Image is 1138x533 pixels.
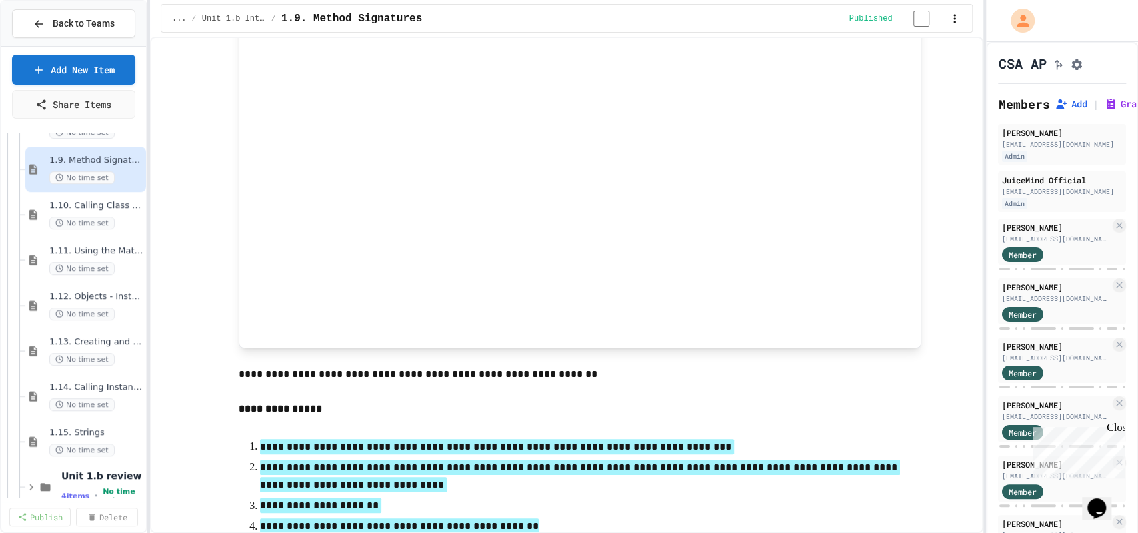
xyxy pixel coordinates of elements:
span: | [1092,96,1099,112]
span: 1.13. Creating and Initializing Objects: Constructors [49,336,143,348]
span: 1.9. Method Signatures [49,155,143,166]
a: Delete [76,508,137,526]
span: No time set [49,262,115,275]
div: My Account [997,5,1038,36]
span: Member [1009,308,1037,320]
span: No time set [49,398,115,411]
span: Unit 1.b Intro to Objects and Strings [202,13,266,24]
span: 1.12. Objects - Instances of Classes [49,291,143,302]
iframe: chat widget [1082,480,1125,520]
span: No time set [49,308,115,320]
span: ... [172,13,187,24]
div: [PERSON_NAME] [1002,399,1110,411]
div: [EMAIL_ADDRESS][DOMAIN_NAME] [1002,353,1110,363]
a: Add New Item [12,55,135,85]
span: 1.11. Using the Math Class [49,245,143,257]
div: [EMAIL_ADDRESS][DOMAIN_NAME] [1002,294,1110,304]
span: 1.10. Calling Class Methods [49,200,143,211]
div: [EMAIL_ADDRESS][DOMAIN_NAME] [1002,187,1122,197]
span: Member [1009,249,1037,261]
div: [PERSON_NAME] [1002,458,1110,470]
span: Unit 1.b review [61,470,143,482]
div: Content is published and visible to students [849,10,946,27]
div: [PERSON_NAME] [1002,127,1122,139]
button: Click to see fork details [1051,55,1065,71]
span: No time set [49,126,115,139]
span: Back to Teams [53,17,115,31]
span: Member [1009,426,1037,438]
div: [PERSON_NAME] [1002,518,1110,530]
span: No time set [49,444,115,456]
div: [EMAIL_ADDRESS][DOMAIN_NAME] [1002,471,1110,481]
div: [PERSON_NAME] [1002,221,1110,233]
a: Publish [9,508,71,526]
div: [EMAIL_ADDRESS][DOMAIN_NAME] [1002,412,1110,422]
div: [PERSON_NAME] [1002,281,1110,293]
span: / [191,13,196,24]
span: / [271,13,276,24]
iframe: chat widget [1027,422,1125,478]
div: Chat with us now!Close [5,5,92,85]
h1: CSA AP [998,54,1046,73]
span: No time set [103,487,143,504]
span: No time set [49,171,115,184]
input: publish toggle [897,11,945,27]
span: No time set [49,217,115,229]
a: Share Items [12,90,135,119]
button: Assignment Settings [1070,55,1083,71]
button: Add [1055,97,1087,111]
div: Admin [1002,151,1027,162]
div: [PERSON_NAME] [1002,340,1110,352]
div: Admin [1002,198,1027,209]
div: [EMAIL_ADDRESS][DOMAIN_NAME] [1002,139,1122,149]
span: 1.14. Calling Instance Methods [49,382,143,393]
span: No time set [49,353,115,366]
span: 1.9. Method Signatures [281,11,422,27]
span: Published [849,13,893,24]
div: [EMAIL_ADDRESS][DOMAIN_NAME] [1002,234,1110,244]
span: 1.15. Strings [49,427,143,438]
button: Back to Teams [12,9,135,38]
h2: Members [998,95,1049,113]
span: 4 items [61,492,89,500]
span: • [95,490,97,501]
span: Member [1009,367,1037,379]
span: Member [1009,486,1037,498]
div: JuiceMind Official [1002,174,1122,186]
